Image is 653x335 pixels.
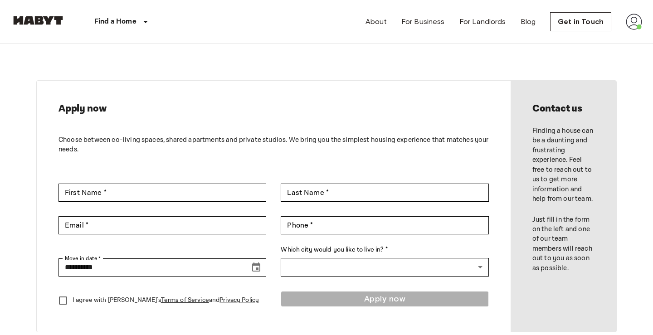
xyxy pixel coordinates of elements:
a: Blog [521,16,536,27]
img: Habyt [11,16,65,25]
p: Find a Home [94,16,136,27]
img: avatar [626,14,642,30]
label: Move in date [65,254,101,262]
button: Choose date, selected date is Aug 16, 2025 [247,258,265,277]
a: For Landlords [459,16,506,27]
a: Privacy Policy [219,296,259,304]
h2: Contact us [532,102,595,115]
a: About [365,16,387,27]
label: Which city would you like to live in? * [281,245,488,255]
a: Terms of Service [161,296,209,304]
p: Finding a house can be a daunting and frustrating experience. Feel free to reach out to us to get... [532,126,595,204]
p: I agree with [PERSON_NAME]'s and [73,296,259,305]
a: Get in Touch [550,12,611,31]
p: Choose between co-living spaces, shared apartments and private studios. We bring you the simplest... [58,135,489,155]
p: Just fill in the form on the left and one of our team members will reach out to you as soon as po... [532,215,595,273]
a: For Business [401,16,445,27]
h2: Apply now [58,102,489,115]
